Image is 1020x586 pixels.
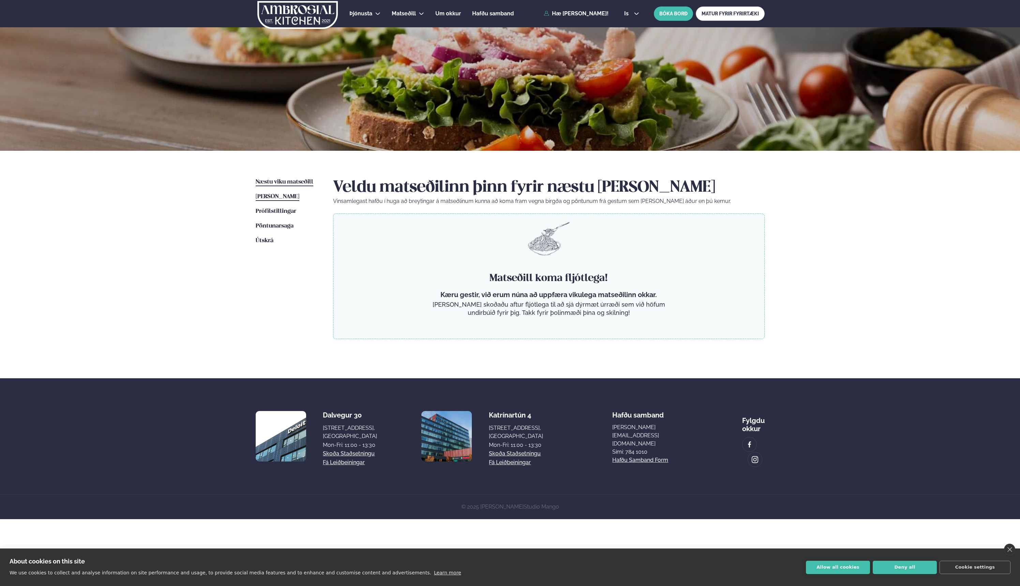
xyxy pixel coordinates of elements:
[323,450,375,458] a: Skoða staðsetningu
[435,10,461,18] a: Um okkur
[421,411,472,462] img: image alt
[430,291,668,299] p: Kæru gestir, við erum núna að uppfæra vikulega matseðilinn okkar.
[434,570,461,575] a: Learn more
[748,452,762,467] a: image alt
[10,558,85,565] strong: About cookies on this site
[751,456,759,464] img: image alt
[1004,544,1015,555] a: close
[323,458,365,467] a: Fá leiðbeiningar
[256,193,299,201] a: [PERSON_NAME]
[624,11,631,16] span: is
[435,10,461,17] span: Um okkur
[612,448,673,456] p: Sími: 784 1010
[472,10,514,18] a: Hafðu samband
[256,223,294,229] span: Pöntunarsaga
[256,411,306,462] img: image alt
[10,570,431,575] p: We use cookies to collect and analyse information on site performance and usage, to provide socia...
[489,458,531,467] a: Fá leiðbeiningar
[612,456,668,464] a: Hafðu samband form
[489,450,541,458] a: Skoða staðsetningu
[489,441,543,449] div: Mon-Fri: 11:00 - 13:30
[256,237,273,245] a: Útskrá
[392,10,416,18] a: Matseðill
[742,437,757,452] a: image alt
[619,11,644,16] button: is
[430,272,668,285] h4: Matseðill koma fljótlega!
[696,6,765,21] a: MATUR FYRIR FYRIRTÆKI
[806,561,870,574] button: Allow all cookies
[256,178,313,186] a: Næstu viku matseðill
[256,238,273,244] span: Útskrá
[430,301,668,317] p: [PERSON_NAME] skoðaðu aftur fljótlega til að sjá dýrmæt úrræði sem við höfum undirbúið fyrir þig....
[612,423,673,448] a: [PERSON_NAME][EMAIL_ADDRESS][DOMAIN_NAME]
[524,503,559,510] a: Studio Mango
[333,178,765,197] h2: Veldu matseðilinn þinn fyrir næstu [PERSON_NAME]
[257,1,339,29] img: logo
[489,411,543,419] div: Katrínartún 4
[742,411,765,433] div: Fylgdu okkur
[461,503,559,510] span: © 2025 [PERSON_NAME]
[256,194,299,200] span: [PERSON_NAME]
[873,561,937,574] button: Deny all
[256,179,313,185] span: Næstu viku matseðill
[323,424,377,440] div: [STREET_ADDRESS], [GEOGRAPHIC_DATA]
[256,222,294,230] a: Pöntunarsaga
[489,424,543,440] div: [STREET_ADDRESS], [GEOGRAPHIC_DATA]
[472,10,514,17] span: Hafðu samband
[528,222,570,255] img: pasta
[544,11,609,17] a: Hæ [PERSON_NAME]!
[392,10,416,17] span: Matseðill
[256,208,296,214] span: Prófílstillingar
[654,6,693,21] button: BÓKA BORÐ
[323,441,377,449] div: Mon-Fri: 11:00 - 13:30
[746,441,753,449] img: image alt
[940,561,1010,574] button: Cookie settings
[612,406,664,419] span: Hafðu samband
[349,10,372,17] span: Þjónusta
[349,10,372,18] a: Þjónusta
[333,197,765,205] p: Vinsamlegast hafðu í huga að breytingar á matseðlinum kunna að koma fram vegna birgða og pöntunum...
[323,411,377,419] div: Dalvegur 30
[256,207,296,216] a: Prófílstillingar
